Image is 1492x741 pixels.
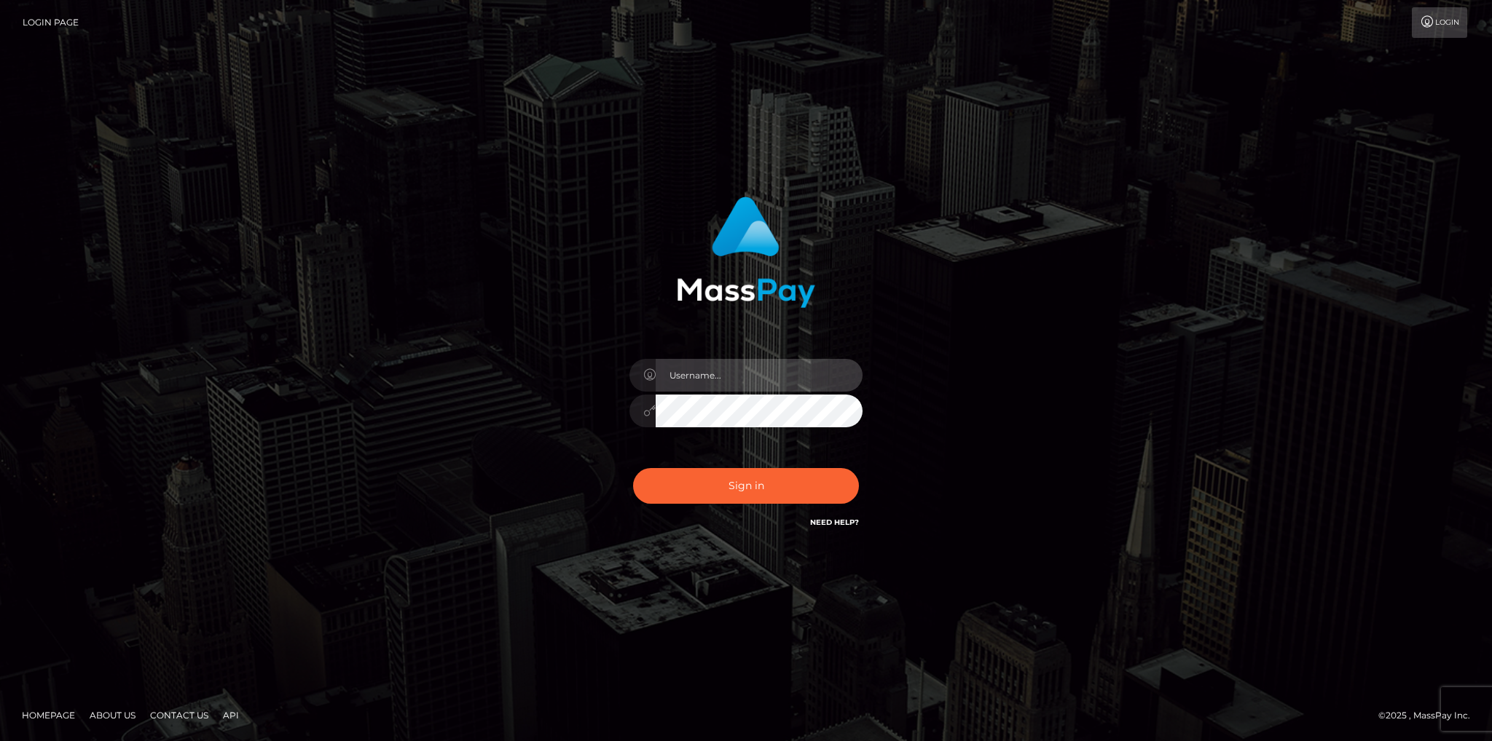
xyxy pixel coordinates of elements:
[217,704,245,726] a: API
[23,7,79,38] a: Login Page
[1412,7,1467,38] a: Login
[16,704,81,726] a: Homepage
[656,359,863,392] input: Username...
[1378,708,1481,724] div: © 2025 , MassPay Inc.
[677,197,815,308] img: MassPay Login
[84,704,141,726] a: About Us
[144,704,214,726] a: Contact Us
[633,468,859,504] button: Sign in
[810,518,859,527] a: Need Help?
